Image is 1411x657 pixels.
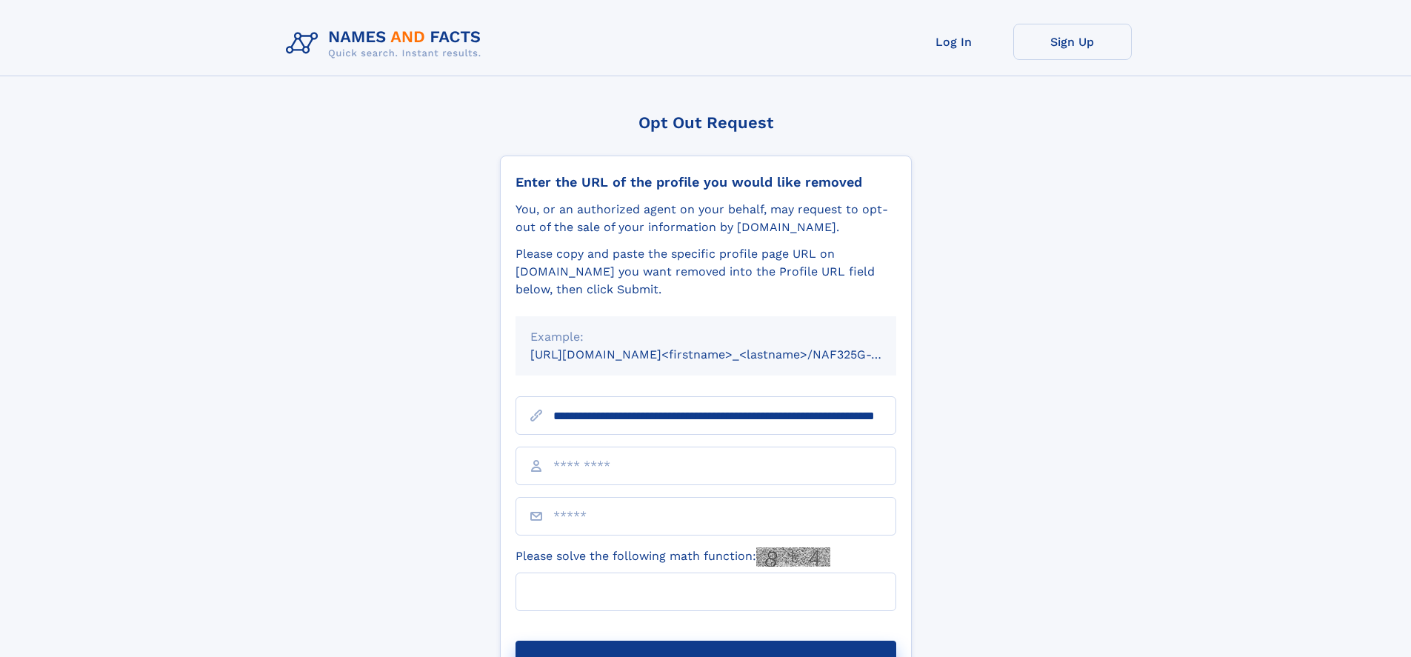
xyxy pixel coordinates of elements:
[530,347,924,361] small: [URL][DOMAIN_NAME]<firstname>_<lastname>/NAF325G-xxxxxxxx
[516,201,896,236] div: You, or an authorized agent on your behalf, may request to opt-out of the sale of your informatio...
[895,24,1013,60] a: Log In
[516,245,896,299] div: Please copy and paste the specific profile page URL on [DOMAIN_NAME] you want removed into the Pr...
[500,113,912,132] div: Opt Out Request
[280,24,493,64] img: Logo Names and Facts
[516,174,896,190] div: Enter the URL of the profile you would like removed
[1013,24,1132,60] a: Sign Up
[516,547,830,567] label: Please solve the following math function:
[530,328,881,346] div: Example:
